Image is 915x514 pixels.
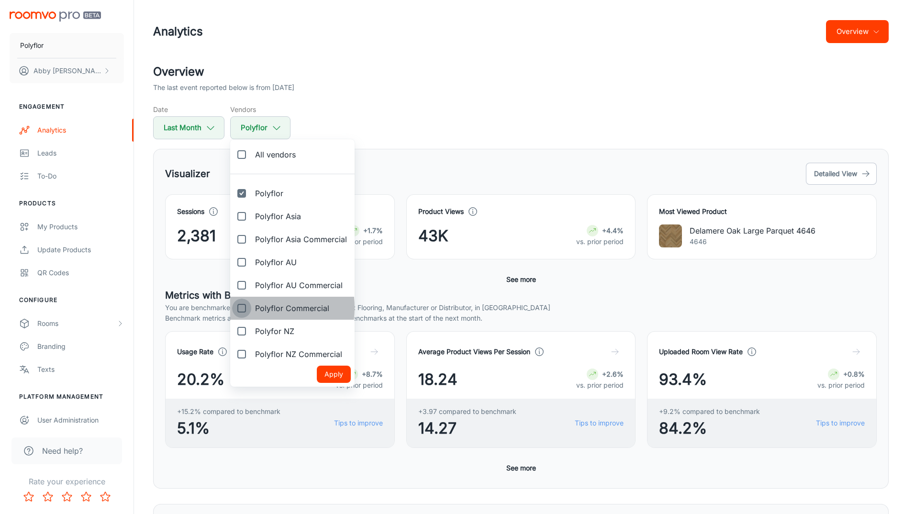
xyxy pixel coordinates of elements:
[255,188,283,199] span: Polyflor
[255,279,343,291] span: Polyflor AU Commercial
[255,302,329,314] span: Polyflor Commercial
[255,149,296,160] span: All vendors
[255,211,301,222] span: Polyflor Asia
[255,257,297,268] span: Polyflor AU
[255,325,294,337] span: Polyfor NZ
[255,234,347,245] span: Polyflor Asia Commercial
[317,366,351,383] button: Apply
[255,348,342,360] span: Polyflor NZ Commercial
